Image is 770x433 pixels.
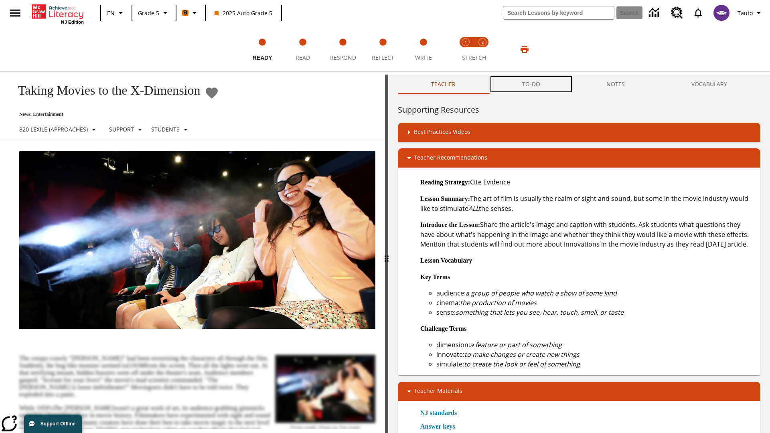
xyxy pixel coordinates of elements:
[468,204,479,213] em: ALL
[330,54,356,61] span: Respond
[106,122,148,137] button: Scaffolds, Support
[414,386,462,396] p: Teacher Materials
[420,422,455,431] a: Answer keys, Will open in new browser window or tab
[503,6,614,19] input: search field
[109,125,134,134] p: Support
[24,415,82,433] button: Support Offline
[464,350,580,359] em: to make changes or create new things
[179,6,203,20] button: Boost Class color is orange. Change class color
[148,122,194,137] button: Select Student
[3,1,27,25] button: Open side menu
[10,111,219,117] p: News: Entertainment
[420,177,754,187] p: Cite Evidence
[296,54,310,61] span: Read
[420,194,754,213] p: The art of film is usually the realm of sight and sound, but some in the movie industry would lik...
[398,103,760,116] h6: Supporting Resources
[107,9,115,17] span: EN
[644,2,666,24] a: Data Center
[205,86,219,100] button: Add to Favorites - Taking Movies to the X-Dimension
[666,2,688,24] a: Resource Center, Will open in new tab
[61,20,84,24] span: NJ Edition
[460,298,537,307] em: the production of movies
[734,6,767,20] button: Profile/Settings
[420,273,450,280] strong: Key Terms
[10,83,201,98] h1: Taking Movies to the X-Dimension
[32,3,84,24] div: Home
[709,2,734,23] button: Select a new avatar
[414,153,487,163] p: Teacher Recommendations
[482,40,484,45] text: 2
[279,27,326,71] button: Read step 2 of 5
[489,75,573,94] button: TO-DO
[103,6,129,20] button: Language: EN, Select a language
[398,75,489,94] button: Teacher
[471,27,494,71] button: Stretch Respond step 2 of 2
[436,359,754,369] li: simulate:
[372,54,394,61] span: Reflect
[415,54,432,61] span: Write
[658,75,760,94] button: VOCABULARY
[420,220,754,249] p: Share the article's image and caption with students. Ask students what questions they have about ...
[420,325,466,332] strong: Challenge Terms
[398,148,760,168] div: Teacher Recommendations
[456,308,624,317] em: something that lets you see, hear, touch, smell, or taste
[360,27,406,71] button: Reflect step 4 of 5
[470,340,562,349] em: a feature or part of something
[436,298,754,308] li: cinema:
[41,421,75,427] span: Support Offline
[436,308,754,317] li: sense:
[414,127,470,137] p: Best Practices Videos
[135,6,173,20] button: Grade: Grade 5, Select a grade
[420,195,470,202] strong: Lesson Summary:
[420,179,470,186] strong: Reading Strategy:
[713,5,729,21] img: avatar image
[420,257,472,264] strong: Lesson Vocabulary
[454,27,477,71] button: Stretch Read step 1 of 2
[398,75,760,94] div: Instructional Panel Tabs
[16,122,102,137] button: Select Lexile, 820 Lexile (Approaches)
[738,9,753,17] span: Tauto
[398,382,760,401] div: Teacher Materials
[215,9,272,17] span: 2025 Auto Grade 5
[400,27,447,71] button: Write step 5 of 5
[462,54,486,61] span: STRETCH
[239,27,286,71] button: Ready step 1 of 5
[138,9,159,17] span: Grade 5
[385,75,388,433] div: Press Enter or Spacebar and then press right and left arrow keys to move the slider
[19,125,88,134] p: 820 Lexile (Approaches)
[436,350,754,359] li: innovate:
[420,221,480,228] strong: Introduce the Lesson:
[388,75,770,433] div: activity
[464,360,580,368] em: to create the look or feel of something
[465,40,467,45] text: 1
[19,151,375,329] img: Panel in front of the seats sprays water mist to the happy audience at a 4DX-equipped theater.
[573,75,659,94] button: NOTES
[151,125,180,134] p: Students
[398,123,760,142] div: Best Practices Videos
[420,408,462,418] a: NJ standards
[688,2,709,23] a: Notifications
[512,42,537,57] button: Print
[436,288,754,298] li: audience:
[183,8,187,18] span: B
[466,289,617,297] em: a group of people who watch a show of some kind
[436,340,754,350] li: dimension:
[320,27,366,71] button: Respond step 3 of 5
[253,55,272,61] span: Ready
